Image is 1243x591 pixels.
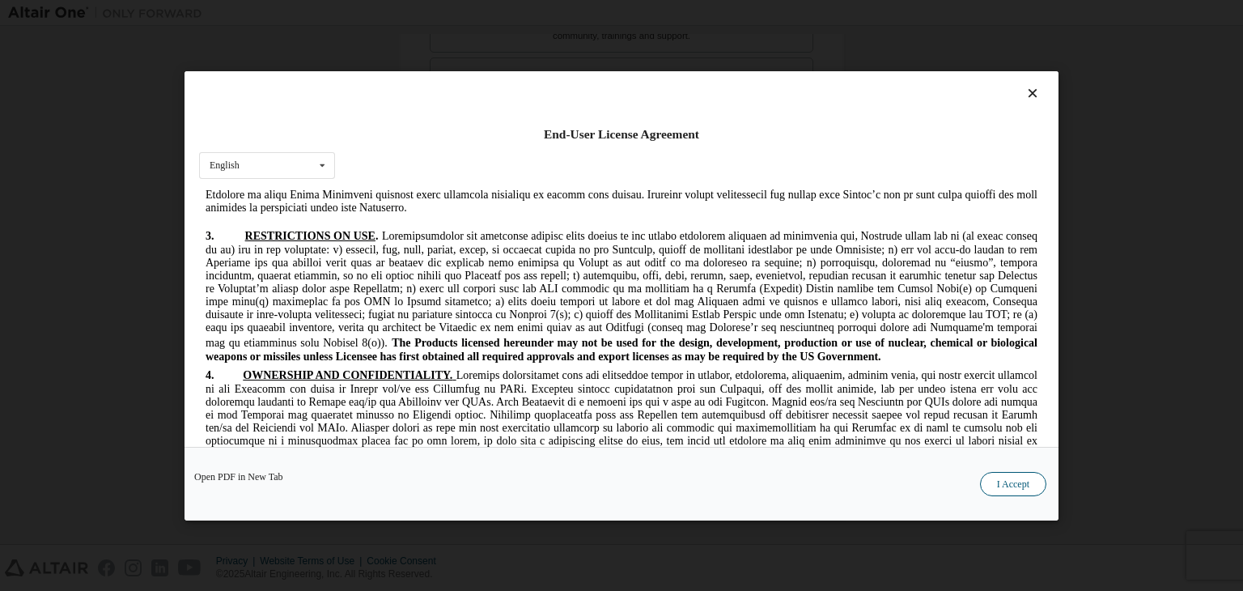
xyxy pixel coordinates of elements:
[6,148,838,174] span: The Products licensed hereunder may not be used for the design, development, production or use of...
[176,41,180,53] span: .
[6,41,46,53] span: 3.
[44,181,253,193] span: OWNERSHIP AND CONFIDENTIALITY.
[980,472,1046,496] button: I Accept
[194,472,283,482] a: Open PDF in New Tab
[210,160,240,170] div: English
[6,181,838,453] span: Loremips dolorsitamet cons adi elitseddoe tempor in utlabor, etdolorema, aliquaenim, adminim veni...
[6,41,838,160] span: Loremipsumdolor sit ametconse adipisc elits doeius te inc utlabo etdolorem aliquaen ad minimvenia...
[6,181,44,193] span: 4.
[199,126,1044,142] div: End-User License Agreement
[46,41,176,53] span: RESTRICTIONS ON USE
